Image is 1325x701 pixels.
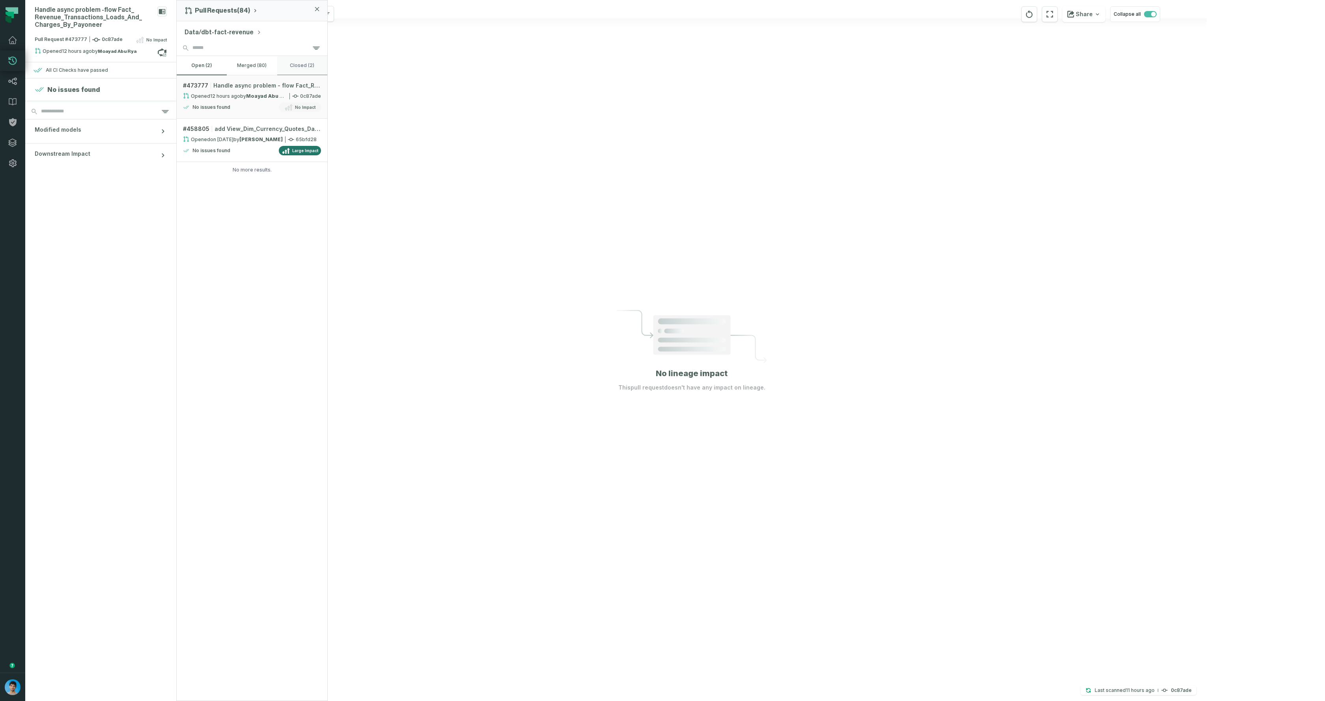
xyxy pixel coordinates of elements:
[246,93,289,99] strong: Moayad Abu Rya (moayadab@payoneer.com)
[177,56,227,75] button: open (2)
[213,82,321,89] span: Handle async problem - flow Fact_Revenue_Transactions_Loads_And_Charges_By_Payoneer
[227,56,277,75] button: merged (80)
[239,136,283,142] strong: Shadi Massalha (shadima@payoneer.com)
[35,150,90,158] span: Downstream Impact
[1081,686,1196,695] button: Last scanned[DATE] 9:14:44 AM0c87ade
[185,7,258,15] button: Pull Requests(84)
[46,67,108,73] div: All CI Checks have passed
[35,48,157,57] div: Opened by
[98,49,136,54] strong: Moayad Abu Rya (moayadab@payoneer.com)
[177,119,327,162] a: #458805add View_Dim_Currency_Quotes_Daily to populationOpened[DATE] 6:50:08 PMby[PERSON_NAME]65bf...
[35,36,123,44] span: Pull Request #473777 0c87ade
[5,679,21,695] img: avatar of Omri Ildis
[183,136,321,143] div: 65bfd28
[183,82,321,89] div: # 473777
[177,167,327,173] div: No more results.
[47,85,100,94] h4: No issues found
[177,75,327,119] a: #473777Handle async problem - flow Fact_Revenue_Transactions_Loads_And_Charges_By_PayoneerOpened[...
[1095,686,1155,694] p: Last scanned
[1062,6,1105,22] button: Share
[210,93,240,99] relative-time: Aug 24, 2025, 8:10 AM GMT+3
[656,368,728,379] h1: No lineage impact
[157,48,167,57] a: View on azure_repos
[25,119,176,143] button: Modified models
[210,136,233,142] relative-time: Jun 23, 2025, 6:50 PM GMT+3
[183,125,321,133] div: # 458805
[146,37,167,43] span: No Impact
[185,28,261,37] button: Data/dbt-fact-revenue
[295,104,315,110] span: No Impact
[25,144,176,167] button: Downstream Impact
[192,147,230,154] h4: No issues found
[1171,688,1192,693] h4: 0c87ade
[62,48,92,54] relative-time: Aug 24, 2025, 8:10 AM GMT+3
[618,384,765,392] p: This pull request doesn't have any impact on lineage.
[183,93,287,99] div: Opened by
[183,93,321,99] div: 0c87ade
[1110,6,1160,22] button: Collapse all
[35,6,154,29] div: Handle async problem - flow Fact_Revenue_Transactions_Loads_And_Charges_By_Payoneer
[183,136,283,143] div: Opened by
[215,125,321,133] span: add View_Dim_Currency_Quotes_Daily to population
[9,662,16,669] div: Tooltip anchor
[1126,687,1155,693] relative-time: Aug 24, 2025, 9:14 AM GMT+3
[292,147,318,154] span: Large Impact
[35,126,81,134] span: Modified models
[277,56,327,75] button: closed (2)
[192,104,230,110] h4: No issues found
